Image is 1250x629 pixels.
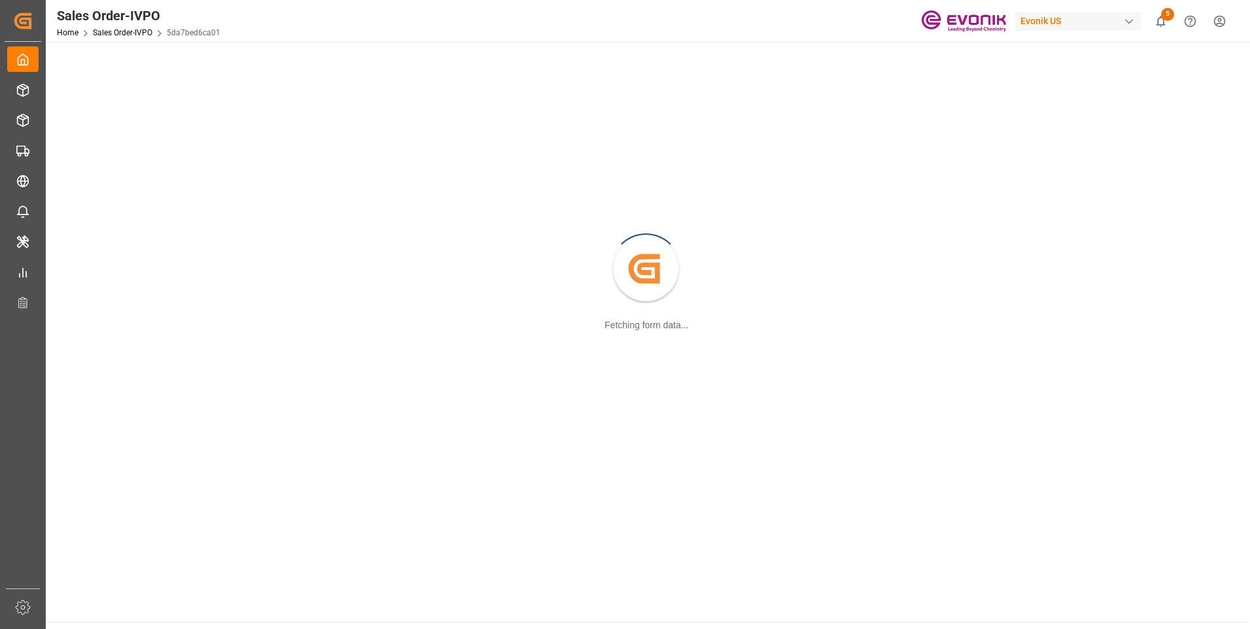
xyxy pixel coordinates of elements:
span: 5 [1161,8,1174,21]
div: Fetching form data... [605,318,688,332]
button: Evonik US [1015,8,1146,33]
button: Help Center [1175,7,1205,36]
div: Evonik US [1015,12,1141,31]
a: Sales Order-IVPO [93,28,152,37]
img: Evonik-brand-mark-Deep-Purple-RGB.jpeg_1700498283.jpeg [921,10,1006,33]
div: Sales Order-IVPO [57,6,220,25]
button: show 5 new notifications [1146,7,1175,36]
a: Home [57,28,78,37]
